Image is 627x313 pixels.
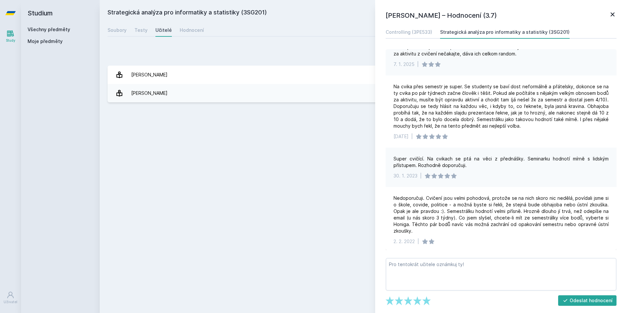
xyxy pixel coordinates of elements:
[108,66,619,84] a: [PERSON_NAME] 3 hodnocení 4.0
[134,27,148,33] div: Testy
[108,27,127,33] div: Soubory
[1,288,20,308] a: Uživatel
[155,27,172,33] div: Učitelé
[108,24,127,37] a: Soubory
[1,26,20,46] a: Study
[417,61,419,68] div: |
[4,300,17,304] div: Uživatel
[394,83,609,129] div: Na cvika přes semestr je super. Se studenty se baví dost neformálně a přátelsky, dokonce se na ty...
[394,61,415,68] div: 7. 1. 2025
[108,84,619,102] a: [PERSON_NAME] 9 hodnocení 3.7
[6,38,15,43] div: Study
[155,24,172,37] a: Učitelé
[108,8,546,18] h2: Strategická analýza pro informatiky a statistiky (3SG201)
[131,87,168,100] div: [PERSON_NAME]
[28,27,70,32] a: Všechny předměty
[180,27,204,33] div: Hodnocení
[131,68,168,81] div: [PERSON_NAME]
[134,24,148,37] a: Testy
[180,24,204,37] a: Hodnocení
[28,38,63,45] span: Moje předměty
